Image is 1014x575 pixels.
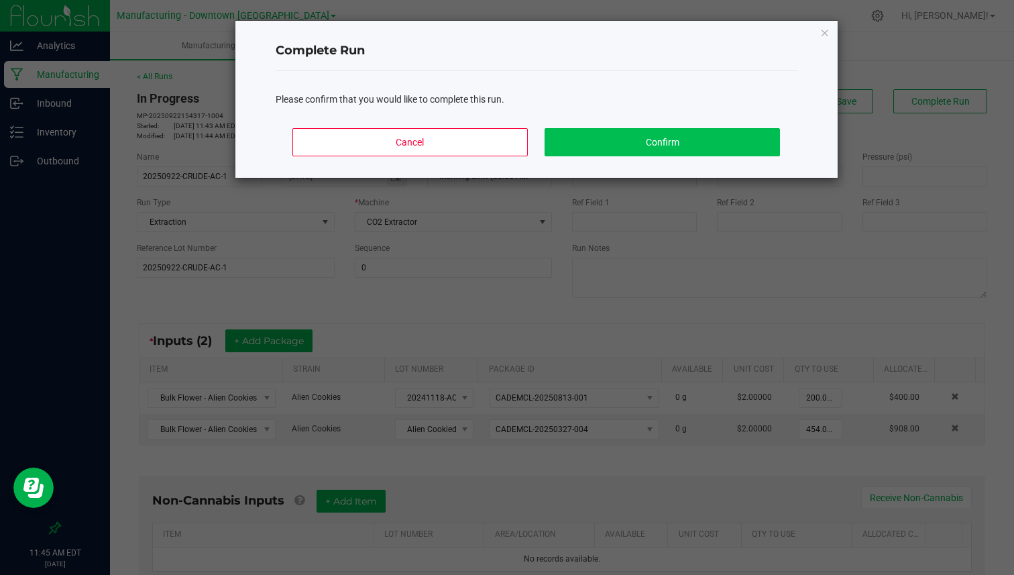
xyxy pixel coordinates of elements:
h4: Complete Run [276,42,797,60]
button: Close [820,24,830,40]
button: Cancel [292,128,527,156]
div: Please confirm that you would like to complete this run. [276,93,797,107]
button: Confirm [545,128,779,156]
iframe: Resource center [13,468,54,508]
